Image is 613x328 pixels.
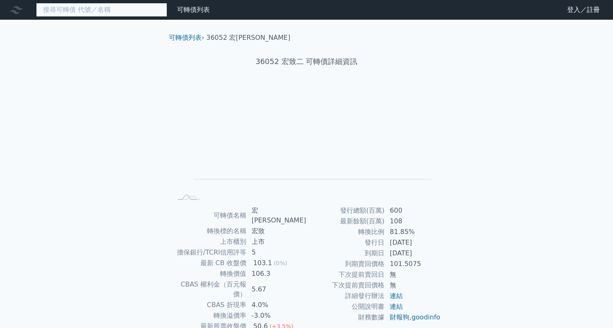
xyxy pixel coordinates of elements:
[385,237,441,248] td: [DATE]
[247,310,306,321] td: -3.0%
[306,280,385,291] td: 下次提前賣回價格
[172,258,247,268] td: 最新 CB 收盤價
[247,279,306,300] td: 5.67
[306,259,385,269] td: 到期賣回價格
[390,313,409,321] a: 財報狗
[172,300,247,310] td: CBAS 折現率
[172,226,247,236] td: 轉換標的名稱
[306,216,385,227] td: 最新餘額(百萬)
[385,248,441,259] td: [DATE]
[385,216,441,227] td: 108
[177,6,210,14] a: 可轉債列表
[172,205,247,226] td: 可轉債名稱
[561,3,606,16] a: 登入／註冊
[169,33,204,43] li: ›
[162,56,451,67] h1: 36052 宏致二 可轉債詳細資訊
[306,205,385,216] td: 發行總額(百萬)
[169,34,202,41] a: 可轉債列表
[207,33,291,43] li: 36052 宏[PERSON_NAME]
[306,237,385,248] td: 發行日
[274,260,287,266] span: (0%)
[385,205,441,216] td: 600
[306,312,385,323] td: 財務數據
[247,236,306,247] td: 上市
[172,268,247,279] td: 轉換價值
[247,205,306,226] td: 宏[PERSON_NAME]
[247,247,306,258] td: 5
[306,248,385,259] td: 到期日
[411,313,440,321] a: goodinfo
[247,226,306,236] td: 宏致
[385,312,441,323] td: ,
[306,301,385,312] td: 公開說明書
[385,227,441,237] td: 81.85%
[385,269,441,280] td: 無
[172,310,247,321] td: 轉換溢價率
[390,303,403,310] a: 連結
[306,227,385,237] td: 轉換比例
[306,269,385,280] td: 下次提前賣回日
[172,236,247,247] td: 上市櫃別
[172,279,247,300] td: CBAS 權利金（百元報價）
[247,268,306,279] td: 106.3
[385,259,441,269] td: 101.5075
[385,280,441,291] td: 無
[390,292,403,300] a: 連結
[247,300,306,310] td: 4.0%
[252,258,274,268] div: 103.1
[186,93,431,191] g: Chart
[306,291,385,301] td: 詳細發行辦法
[172,247,247,258] td: 擔保銀行/TCRI信用評等
[36,3,167,17] input: 搜尋可轉債 代號／名稱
